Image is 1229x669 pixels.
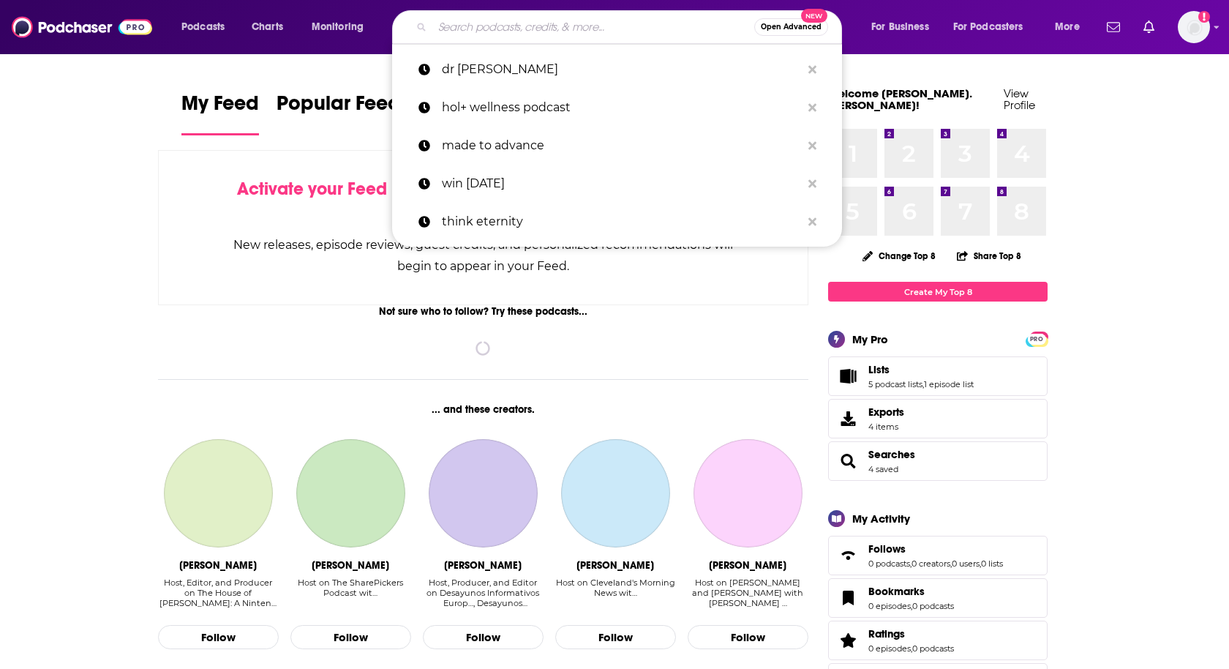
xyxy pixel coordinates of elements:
button: open menu [944,15,1045,39]
a: Lists [833,366,862,386]
a: Charts [242,15,292,39]
a: Searches [868,448,915,461]
a: 0 podcasts [868,558,910,569]
a: Ratings [868,627,954,640]
a: dr [PERSON_NAME] [392,51,842,89]
span: My Feed [181,91,259,124]
span: Monitoring [312,17,364,37]
a: Ratings [833,630,862,651]
span: Bookmarks [868,585,925,598]
a: 4 saved [868,464,898,474]
span: Bookmarks [828,578,1048,618]
a: hol+ wellness podcast [392,89,842,127]
a: 0 episodes [868,643,911,654]
div: ... and these creators. [158,403,808,416]
a: Popular Feed [277,91,401,135]
a: Jorge Marín [429,439,537,547]
span: Logged in as heidi.egloff [1178,11,1210,43]
a: Lists [868,363,974,376]
a: 0 podcasts [912,601,954,611]
div: Drew Agnew [179,559,257,572]
button: Share Top 8 [956,242,1022,270]
div: Host, Producer, and Editor on Desayunos Informativos Europ…, Desayunos Informativos Europ…, Desay... [423,578,544,609]
a: made to advance [392,127,842,165]
div: New releases, episode reviews, guest credits, and personalized recommendations will begin to appe... [232,234,734,277]
a: 0 creators [912,558,950,569]
span: Podcasts [181,17,225,37]
div: by following Podcasts, Creators, Lists, and other Users! [232,179,734,221]
button: Show profile menu [1178,11,1210,43]
a: think eternity [392,203,842,241]
a: 5 podcast lists [868,379,922,389]
div: Host on Stokley and Evans with Mark … [688,578,808,609]
span: For Podcasters [953,17,1023,37]
button: Change Top 8 [854,247,944,265]
a: Follows [868,542,1003,556]
span: Follows [828,536,1048,575]
a: Welcome [PERSON_NAME].[PERSON_NAME]! [828,86,972,112]
span: , [910,558,912,569]
span: Lists [868,363,890,376]
div: Host, Producer, and Editor on Desayunos Informativos Europ…, Desayunos Informativos Europ…, Desay... [423,578,544,608]
span: Activate your Feed [237,178,387,200]
span: , [980,558,981,569]
span: For Business [871,17,929,37]
button: Follow [555,625,676,650]
div: Host, Editor, and Producer on The House of [PERSON_NAME]: A Ninten… [158,578,279,608]
span: 4 items [868,422,904,432]
span: , [922,379,924,389]
p: dr taz [442,51,801,89]
div: My Activity [852,512,910,526]
a: Mike Snyder [561,439,669,547]
button: Follow [423,625,544,650]
span: Lists [828,356,1048,396]
div: Justin Waite [312,559,389,572]
div: Not sure who to follow? Try these podcasts... [158,305,808,318]
a: 0 podcasts [912,643,954,654]
div: Mike Snyder [576,559,654,572]
p: hol+ wellness podcast [442,89,801,127]
span: Exports [833,408,862,429]
a: Bookmarks [868,585,954,598]
span: New [801,9,827,23]
a: 0 lists [981,558,1003,569]
span: Charts [252,17,283,37]
a: Mike Evans [694,439,802,547]
span: PRO [1028,334,1045,345]
button: open menu [861,15,947,39]
a: View Profile [1004,86,1035,112]
span: Ratings [828,621,1048,660]
span: Exports [868,405,904,419]
a: Follows [833,545,862,566]
a: 1 episode list [924,379,974,389]
span: More [1055,17,1080,37]
a: Create My Top 8 [828,282,1048,302]
span: , [911,643,912,654]
button: open menu [301,15,383,39]
a: Drew Agnew [164,439,272,547]
div: Search podcasts, credits, & more... [406,10,856,44]
div: Host on [PERSON_NAME] and [PERSON_NAME] with [PERSON_NAME] … [688,578,808,608]
div: Jorge Marín [444,559,522,572]
a: Show notifications dropdown [1101,15,1126,40]
a: PRO [1028,333,1045,344]
img: Podchaser - Follow, Share and Rate Podcasts [12,13,152,41]
button: Follow [290,625,411,650]
svg: Add a profile image [1198,11,1210,23]
button: open menu [171,15,244,39]
p: think eternity [442,203,801,241]
a: My Feed [181,91,259,135]
img: User Profile [1178,11,1210,43]
a: 0 users [952,558,980,569]
span: Searches [828,441,1048,481]
span: Open Advanced [761,23,822,31]
button: Open AdvancedNew [754,18,828,36]
div: Host on The SharePickers Podcast wit… [290,578,411,609]
div: Host on Cleveland's Morning News wit… [555,578,676,598]
span: Popular Feed [277,91,401,124]
p: made to advance [442,127,801,165]
button: open menu [1045,15,1098,39]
